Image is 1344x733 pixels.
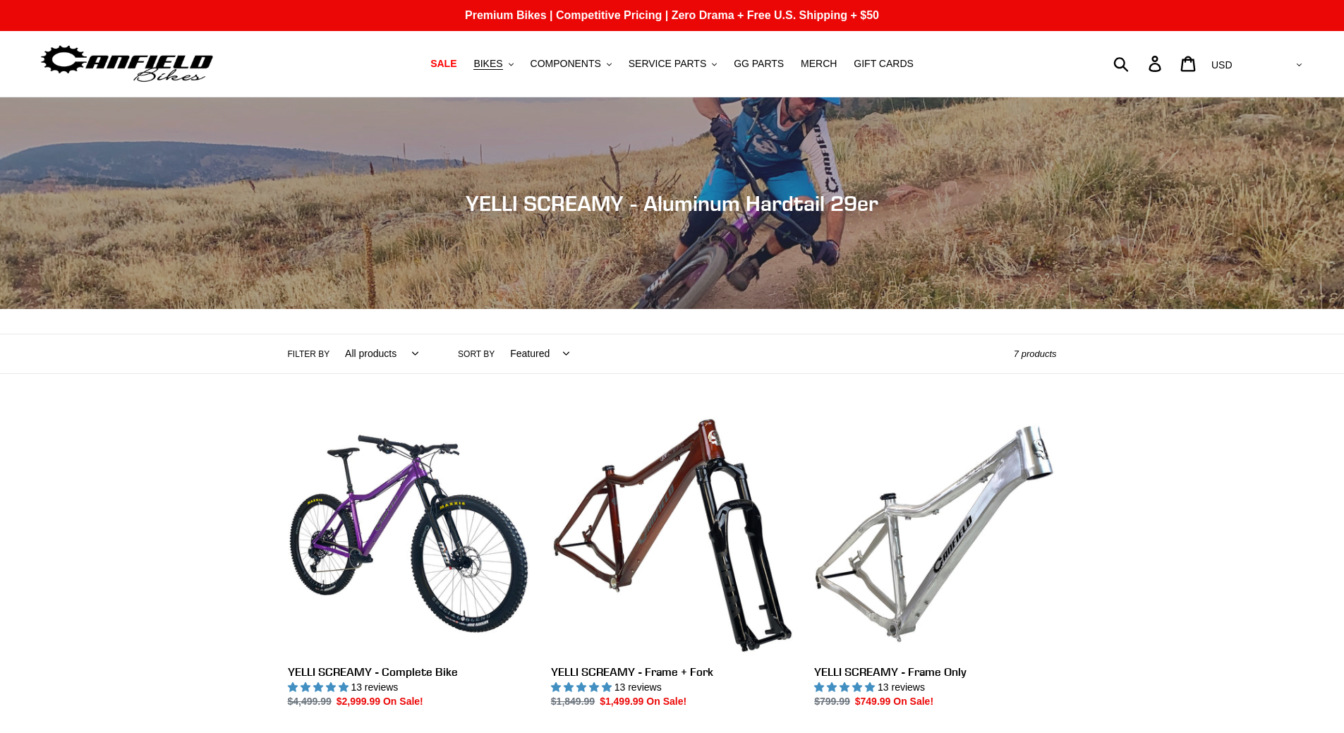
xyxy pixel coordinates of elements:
a: GIFT CARDS [847,54,921,73]
span: COMPONENTS [531,58,601,70]
button: COMPONENTS [523,54,619,73]
label: Sort by [458,348,495,361]
span: GG PARTS [734,58,784,70]
span: YELLI SCREAMY - Aluminum Hardtail 29er [466,190,878,216]
button: BIKES [466,54,520,73]
span: BIKES [473,58,502,70]
span: MERCH [801,58,837,70]
a: GG PARTS [727,54,791,73]
img: Canfield Bikes [39,42,215,86]
label: Filter by [288,348,330,361]
button: SERVICE PARTS [622,54,724,73]
span: 7 products [1014,349,1057,359]
a: MERCH [794,54,844,73]
span: GIFT CARDS [854,58,914,70]
span: SERVICE PARTS [629,58,706,70]
input: Search [1121,48,1157,79]
span: SALE [430,58,456,70]
a: SALE [423,54,464,73]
